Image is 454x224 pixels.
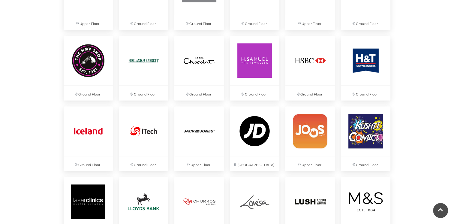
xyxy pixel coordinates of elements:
[227,33,282,103] a: Ground Floor
[285,15,335,30] p: Upper Floor
[61,33,116,103] a: Ground Floor
[119,15,168,30] p: Ground Floor
[282,33,338,103] a: Ground Floor
[171,33,227,103] a: Ground Floor
[341,86,390,100] p: Ground Floor
[230,156,279,171] p: [GEOGRAPHIC_DATA]
[64,156,113,171] p: Ground Floor
[338,103,393,174] a: Ground Floor
[341,156,390,171] p: Ground Floor
[230,15,279,30] p: Ground Floor
[285,86,335,100] p: Ground Floor
[116,103,171,174] a: Ground Floor
[119,86,168,100] p: Ground Floor
[64,86,113,100] p: Ground Floor
[174,86,224,100] p: Ground Floor
[171,103,227,174] a: Upper Floor
[119,156,168,171] p: Ground Floor
[64,15,113,30] p: Upper Floor
[285,156,335,171] p: Upper Floor
[116,33,171,103] a: Ground Floor
[230,86,279,100] p: Ground Floor
[174,156,224,171] p: Upper Floor
[227,103,282,174] a: [GEOGRAPHIC_DATA]
[282,103,338,174] a: Upper Floor
[338,33,393,103] a: Ground Floor
[174,15,224,30] p: Ground Floor
[61,103,116,174] a: Ground Floor
[341,15,390,30] p: Ground Floor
